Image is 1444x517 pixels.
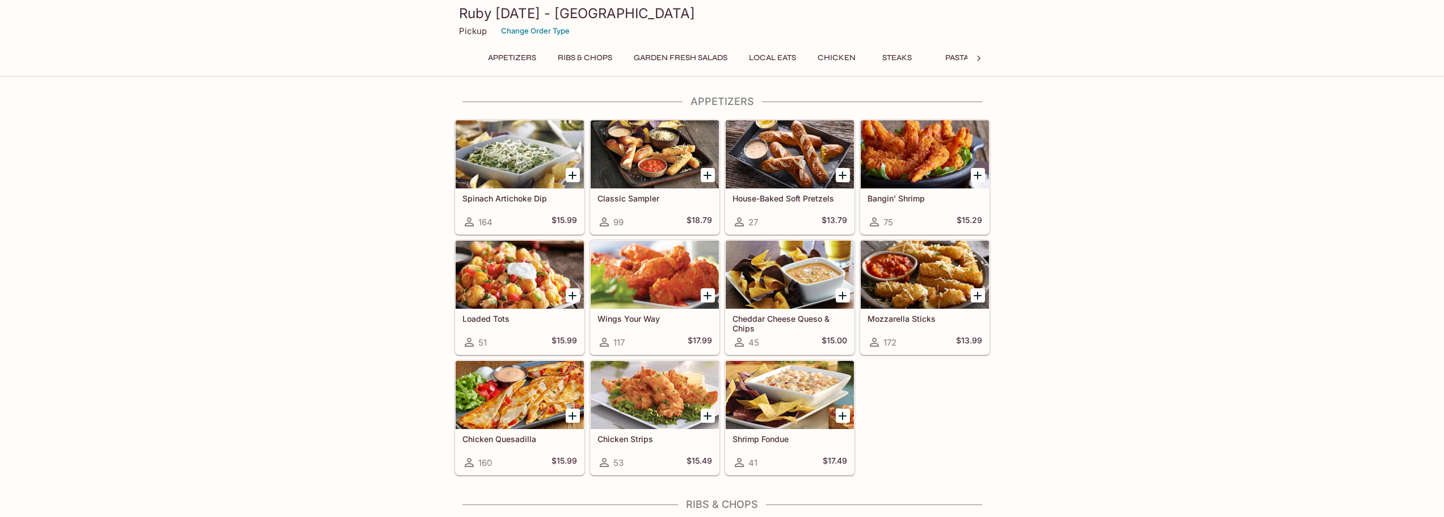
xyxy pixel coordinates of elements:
[748,337,759,348] span: 45
[455,120,584,234] a: Spinach Artichoke Dip164$15.99
[732,194,847,203] h5: House-Baked Soft Pretzels
[566,409,580,423] button: Add Chicken Quesadilla
[459,5,986,22] h3: Ruby [DATE] - [GEOGRAPHIC_DATA]
[748,457,757,468] span: 41
[732,434,847,444] h5: Shrimp Fondue
[971,168,985,182] button: Add Bangin' Shrimp
[701,168,715,182] button: Add Classic Sampler
[597,434,712,444] h5: Chicken Strips
[456,361,584,429] div: Chicken Quesadilla
[482,50,542,66] button: Appetizers
[701,288,715,302] button: Add Wings Your Way
[597,194,712,203] h5: Classic Sampler
[552,215,577,229] h5: $15.99
[743,50,802,66] button: Local Eats
[822,215,847,229] h5: $13.79
[613,337,625,348] span: 117
[462,194,577,203] h5: Spinach Artichoke Dip
[478,457,492,468] span: 160
[861,120,989,188] div: Bangin' Shrimp
[613,217,624,228] span: 99
[590,120,719,234] a: Classic Sampler99$18.79
[748,217,758,228] span: 27
[725,360,854,475] a: Shrimp Fondue41$17.49
[725,120,854,234] a: House-Baked Soft Pretzels27$13.79
[455,240,584,355] a: Loaded Tots51$15.99
[836,288,850,302] button: Add Cheddar Cheese Queso & Chips
[726,120,854,188] div: House-Baked Soft Pretzels
[725,240,854,355] a: Cheddar Cheese Queso & Chips45$15.00
[701,409,715,423] button: Add Chicken Strips
[591,120,719,188] div: Classic Sampler
[591,241,719,309] div: Wings Your Way
[459,26,487,36] p: Pickup
[496,22,575,40] button: Change Order Type
[590,240,719,355] a: Wings Your Way117$17.99
[822,335,847,349] h5: $15.00
[552,50,618,66] button: Ribs & Chops
[687,456,712,469] h5: $15.49
[932,50,983,66] button: Pasta
[732,314,847,333] h5: Cheddar Cheese Queso & Chips
[628,50,734,66] button: Garden Fresh Salads
[836,409,850,423] button: Add Shrimp Fondue
[971,288,985,302] button: Add Mozzarella Sticks
[883,217,893,228] span: 75
[462,434,577,444] h5: Chicken Quesadilla
[590,360,719,475] a: Chicken Strips53$15.49
[454,498,990,511] h4: Ribs & Chops
[823,456,847,469] h5: $17.49
[726,241,854,309] div: Cheddar Cheese Queso & Chips
[860,120,990,234] a: Bangin' Shrimp75$15.29
[455,360,584,475] a: Chicken Quesadilla160$15.99
[456,120,584,188] div: Spinach Artichoke Dip
[861,241,989,309] div: Mozzarella Sticks
[552,456,577,469] h5: $15.99
[454,95,990,108] h4: Appetizers
[687,215,712,229] h5: $18.79
[868,314,982,323] h5: Mozzarella Sticks
[957,215,982,229] h5: $15.29
[462,314,577,323] h5: Loaded Tots
[868,194,982,203] h5: Bangin' Shrimp
[566,288,580,302] button: Add Loaded Tots
[688,335,712,349] h5: $17.99
[956,335,982,349] h5: $13.99
[811,50,862,66] button: Chicken
[478,217,492,228] span: 164
[597,314,712,323] h5: Wings Your Way
[883,337,896,348] span: 172
[860,240,990,355] a: Mozzarella Sticks172$13.99
[872,50,923,66] button: Steaks
[613,457,624,468] span: 53
[566,168,580,182] button: Add Spinach Artichoke Dip
[591,361,719,429] div: Chicken Strips
[478,337,487,348] span: 51
[552,335,577,349] h5: $15.99
[726,361,854,429] div: Shrimp Fondue
[456,241,584,309] div: Loaded Tots
[836,168,850,182] button: Add House-Baked Soft Pretzels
